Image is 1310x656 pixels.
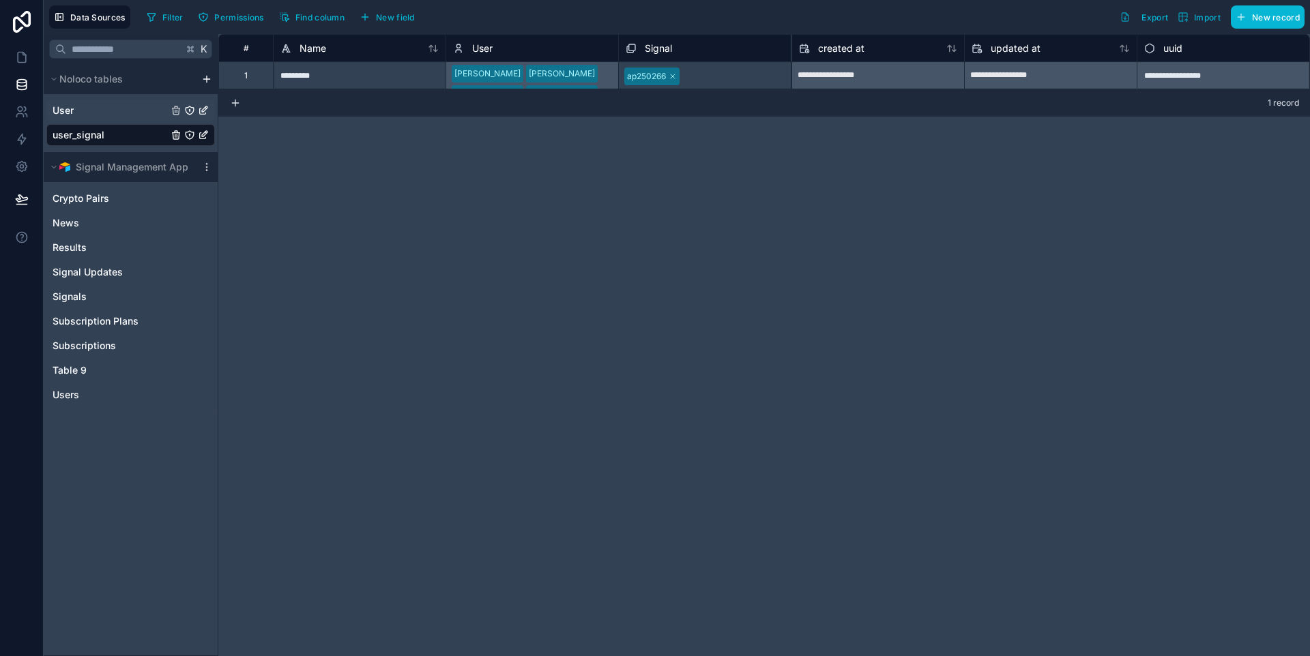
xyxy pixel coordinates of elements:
button: New field [355,7,420,27]
button: Data Sources [49,5,130,29]
span: Import [1194,12,1221,23]
span: Filter [162,12,184,23]
div: ap250266 [627,70,666,83]
button: Find column [274,7,349,27]
span: New field [376,12,415,23]
button: Import [1173,5,1225,29]
button: Filter [141,7,188,27]
span: Export [1141,12,1168,23]
span: 1 record [1268,98,1299,108]
button: Permissions [193,7,268,27]
span: New record [1252,12,1300,23]
span: uuid [1163,42,1182,55]
span: Name [300,42,326,55]
div: # [229,43,263,53]
button: Export [1115,5,1173,29]
span: Signal [645,42,672,55]
a: Permissions [193,7,274,27]
div: 1 [244,70,248,81]
span: User [472,42,493,55]
span: Permissions [214,12,263,23]
span: K [199,44,209,54]
a: New record [1225,5,1305,29]
span: Data Sources [70,12,126,23]
span: updated at [991,42,1040,55]
span: created at [818,42,864,55]
span: Find column [295,12,345,23]
button: New record [1231,5,1305,29]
